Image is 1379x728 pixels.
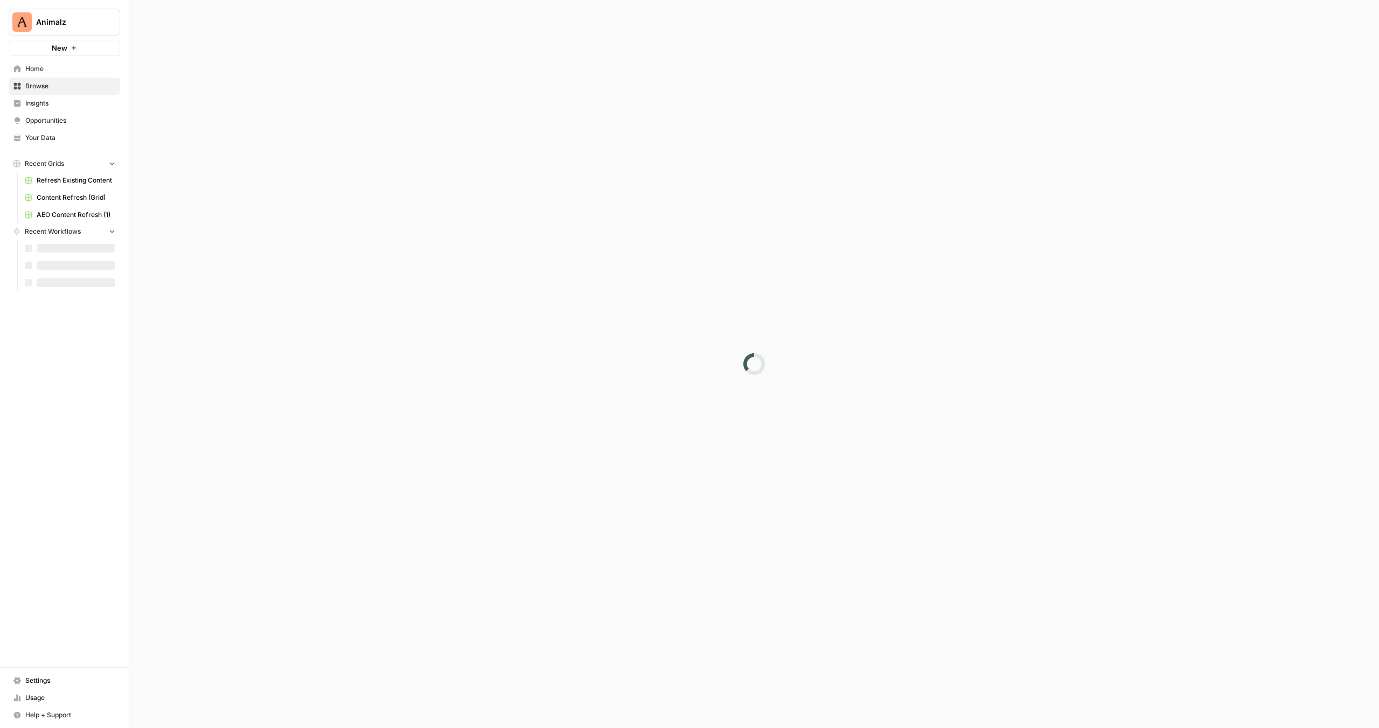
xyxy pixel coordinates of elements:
[25,133,115,143] span: Your Data
[25,116,115,125] span: Opportunities
[25,81,115,91] span: Browse
[20,172,120,189] a: Refresh Existing Content
[9,112,120,129] a: Opportunities
[25,99,115,108] span: Insights
[36,17,101,27] span: Animalz
[9,223,120,240] button: Recent Workflows
[9,672,120,689] a: Settings
[9,60,120,78] a: Home
[37,176,115,185] span: Refresh Existing Content
[20,189,120,206] a: Content Refresh (Grid)
[12,12,32,32] img: Animalz Logo
[9,156,120,172] button: Recent Grids
[25,159,64,169] span: Recent Grids
[25,64,115,74] span: Home
[37,193,115,202] span: Content Refresh (Grid)
[9,129,120,146] a: Your Data
[9,78,120,95] a: Browse
[9,9,120,36] button: Workspace: Animalz
[25,227,81,236] span: Recent Workflows
[25,676,115,685] span: Settings
[9,689,120,706] a: Usage
[9,95,120,112] a: Insights
[20,206,120,223] a: AEO Content Refresh (1)
[9,40,120,56] button: New
[9,706,120,724] button: Help + Support
[37,210,115,220] span: AEO Content Refresh (1)
[25,693,115,703] span: Usage
[52,43,67,53] span: New
[25,710,115,720] span: Help + Support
